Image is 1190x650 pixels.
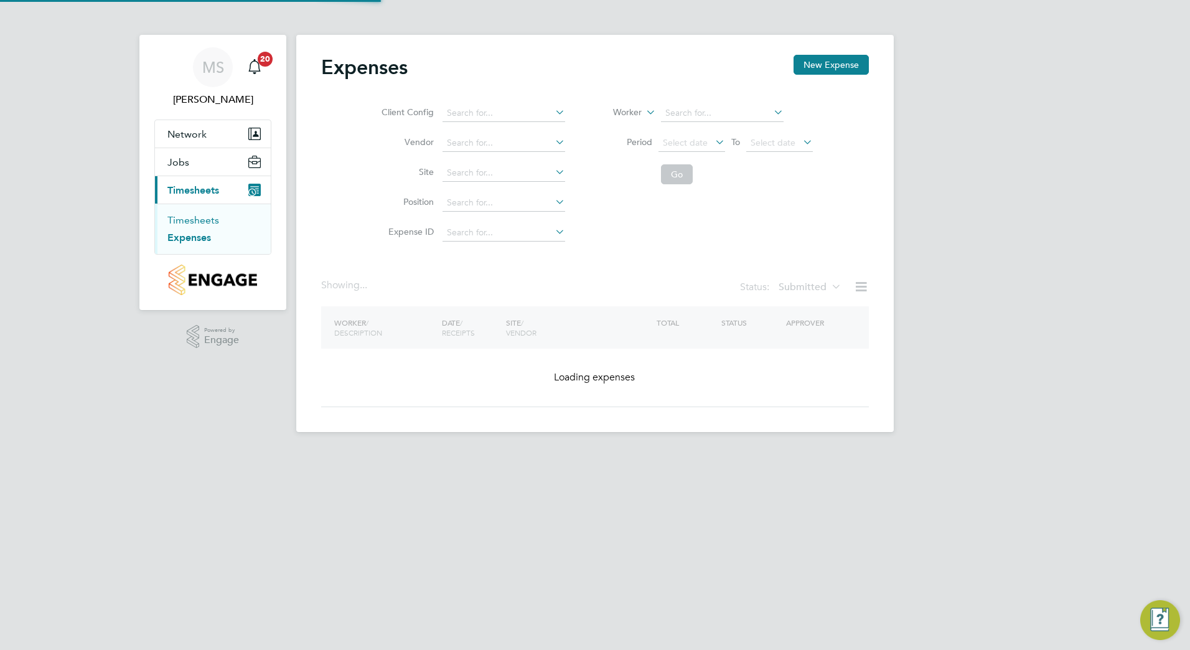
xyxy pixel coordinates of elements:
[155,204,271,254] div: Timesheets
[167,184,219,196] span: Timesheets
[596,136,652,148] label: Period
[321,55,408,80] h2: Expenses
[661,105,784,122] input: Search for...
[661,164,693,184] button: Go
[360,279,367,291] span: ...
[586,106,642,119] label: Worker
[443,194,565,212] input: Search for...
[154,47,271,107] a: MS[PERSON_NAME]
[378,136,434,148] label: Vendor
[378,226,434,237] label: Expense ID
[378,196,434,207] label: Position
[443,164,565,182] input: Search for...
[378,166,434,177] label: Site
[187,325,240,349] a: Powered byEngage
[155,148,271,176] button: Jobs
[443,105,565,122] input: Search for...
[155,120,271,148] button: Network
[1140,600,1180,640] button: Engage Resource Center
[378,106,434,118] label: Client Config
[794,55,869,75] button: New Expense
[204,325,239,336] span: Powered by
[167,214,219,226] a: Timesheets
[154,92,271,107] span: Matty Smith
[751,137,795,148] span: Select date
[242,47,267,87] a: 20
[258,52,273,67] span: 20
[321,279,370,292] div: Showing
[167,232,211,243] a: Expenses
[779,281,841,293] label: Submitted
[204,335,239,346] span: Engage
[167,156,189,168] span: Jobs
[740,279,844,296] div: Status:
[202,59,224,75] span: MS
[167,128,207,140] span: Network
[443,134,565,152] input: Search for...
[155,176,271,204] button: Timesheets
[139,35,286,310] nav: Main navigation
[169,265,256,295] img: countryside-properties-logo-retina.png
[663,137,708,148] span: Select date
[154,265,271,295] a: Go to home page
[443,224,565,242] input: Search for...
[728,134,744,150] span: To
